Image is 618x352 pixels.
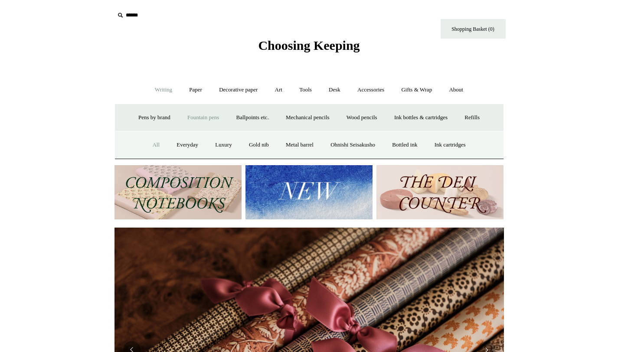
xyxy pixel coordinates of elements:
a: Wood pencils [339,106,385,129]
a: Choosing Keeping [258,45,360,51]
a: Writing [147,78,180,101]
a: Refills [457,106,487,129]
a: Accessories [350,78,392,101]
img: 202302 Composition ledgers.jpg__PID:69722ee6-fa44-49dd-a067-31375e5d54ec [114,165,242,219]
a: Decorative paper [211,78,265,101]
a: Fountain pens [180,106,227,129]
a: All [144,134,167,156]
a: Art [267,78,290,101]
a: Ballpoints etc. [229,106,277,129]
a: Tools [291,78,320,101]
a: Metal barrel [278,134,321,156]
a: Desk [321,78,348,101]
a: Gold nib [241,134,277,156]
a: Ink bottles & cartridges [386,106,455,129]
a: Everyday [169,134,206,156]
a: Shopping Basket (0) [441,19,506,39]
a: About [441,78,471,101]
a: Paper [181,78,210,101]
a: Ink cartridges [427,134,474,156]
span: Choosing Keeping [258,38,360,52]
a: Luxury [207,134,239,156]
a: Ohnishi Seisakusho [323,134,383,156]
a: Gifts & Wrap [393,78,440,101]
img: New.jpg__PID:f73bdf93-380a-4a35-bcfe-7823039498e1 [245,165,373,219]
img: The Deli Counter [376,165,504,219]
a: Bottled ink [384,134,425,156]
a: Pens by brand [131,106,178,129]
a: Mechanical pencils [278,106,337,129]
